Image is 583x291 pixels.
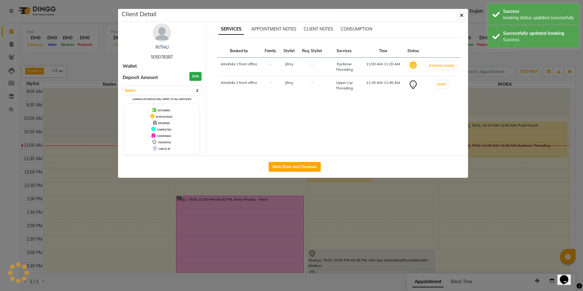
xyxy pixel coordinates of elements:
[132,98,192,101] small: Change in status will apply to all services.
[341,26,372,32] span: CONSUMPTION
[280,45,299,58] th: Stylist
[251,26,296,32] span: APPOINTMENT NOTES
[503,8,575,15] div: Success
[156,45,169,50] a: RITHU
[153,23,171,42] img: avatar
[217,76,261,95] td: Alnahda 1 front office
[157,109,170,112] span: UPCOMING
[330,61,359,72] div: Eyebrow Threading
[156,115,172,118] span: IN PROGRESS
[157,128,171,131] span: COMPLETED
[269,162,321,172] button: Mark Done And Checkout
[304,26,333,32] span: CLIENT NOTES
[261,45,280,58] th: Family
[299,58,326,76] td: -
[299,45,326,58] th: Req. Stylist
[363,76,404,95] td: 11:30 AM-11:45 AM
[158,141,171,144] span: TENTATIVE
[363,58,404,76] td: 11:00 AM-11:20 AM
[218,24,244,35] span: SERVICES
[363,45,404,58] th: Time
[326,45,363,58] th: Services
[189,72,202,81] h3: DH0
[330,80,359,91] div: Upper Lip Threading
[123,63,137,70] span: Wallet
[503,37,575,43] div: Success
[427,62,456,70] button: [PERSON_NAME]
[261,76,280,95] td: -
[435,81,448,88] button: START
[503,15,575,21] div: booking status updated successfully
[123,74,158,81] span: Deposit Amount
[299,76,326,95] td: -
[557,267,577,285] iframe: chat widget
[158,122,170,125] span: DROPPED
[503,30,575,37] div: Successfully updated booking
[122,9,156,19] h5: Client Detail
[261,58,280,76] td: -
[285,62,293,66] span: Jilmy
[404,45,423,58] th: Status
[156,135,171,138] span: CONFIRMED
[217,45,261,58] th: Booked by
[285,80,293,85] span: Jilmy
[217,58,261,76] td: Alnahda 1 front office
[159,147,170,150] span: CHECK-IN
[151,54,173,60] span: 505078387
